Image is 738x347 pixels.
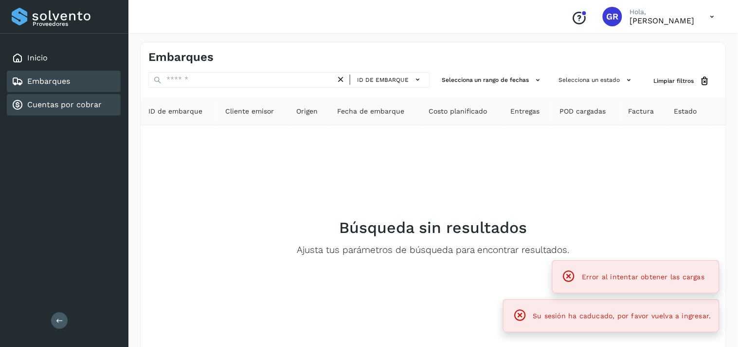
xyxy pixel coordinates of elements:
[646,72,718,90] button: Limpiar filtros
[148,50,214,64] h4: Embarques
[510,106,540,116] span: Entregas
[630,8,695,16] p: Hola,
[674,106,697,116] span: Estado
[438,72,547,88] button: Selecciona un rango de fechas
[630,16,695,25] p: GILBERTO RODRIGUEZ ARANDA
[297,245,570,256] p: Ajusta tus parámetros de búsqueda para encontrar resultados.
[27,53,48,62] a: Inicio
[225,106,274,116] span: Cliente emisor
[148,106,202,116] span: ID de embarque
[27,77,70,86] a: Embarques
[628,106,654,116] span: Factura
[354,73,426,87] button: ID de embarque
[337,106,404,116] span: Fecha de embarque
[582,273,704,281] span: Error al intentar obtener las cargas
[7,47,121,69] div: Inicio
[555,72,638,88] button: Selecciona un estado
[340,218,527,237] h2: Búsqueda sin resultados
[533,312,711,320] span: Su sesión ha caducado, por favor vuelva a ingresar.
[357,76,409,84] span: ID de embarque
[7,71,121,92] div: Embarques
[654,77,694,85] span: Limpiar filtros
[560,106,606,116] span: POD cargadas
[296,106,318,116] span: Origen
[7,94,121,116] div: Cuentas por cobrar
[33,20,117,27] p: Proveedores
[27,100,102,109] a: Cuentas por cobrar
[429,106,487,116] span: Costo planificado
